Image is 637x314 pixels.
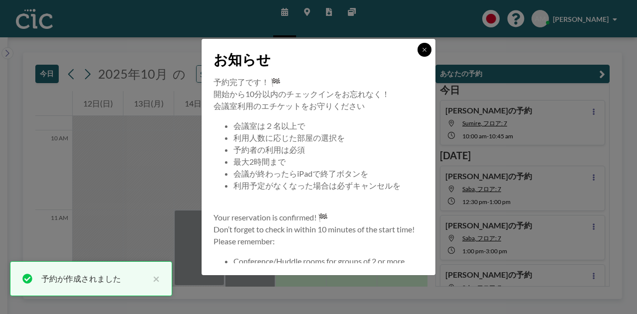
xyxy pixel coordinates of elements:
span: 予約完了です！ 🏁 [213,77,281,87]
span: Your reservation is confirmed! 🏁 [213,212,328,222]
span: Please remember: [213,236,275,246]
span: 利用人数に応じた部屋の選択を [233,133,345,142]
span: 予約者の利用は必須 [233,145,305,154]
span: 最大2時間まで [233,157,286,166]
div: 予約が作成されました [41,273,148,285]
span: 会議が終わったらiPadで終了ボタンを [233,169,368,178]
span: Conference/Huddle rooms for groups of 2 or more [233,256,405,266]
button: close [148,273,160,285]
span: 会議室利用のエチケットをお守りください [213,101,365,110]
span: 開始から10分以内のチェックインをお忘れなく！ [213,89,390,99]
span: 会議室は２名以上で [233,121,305,130]
span: Don’t forget to check in within 10 minutes of the start time! [213,224,415,234]
span: お知らせ [213,51,271,68]
span: 利用予定がなくなった場合は必ずキャンセルを [233,181,401,190]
